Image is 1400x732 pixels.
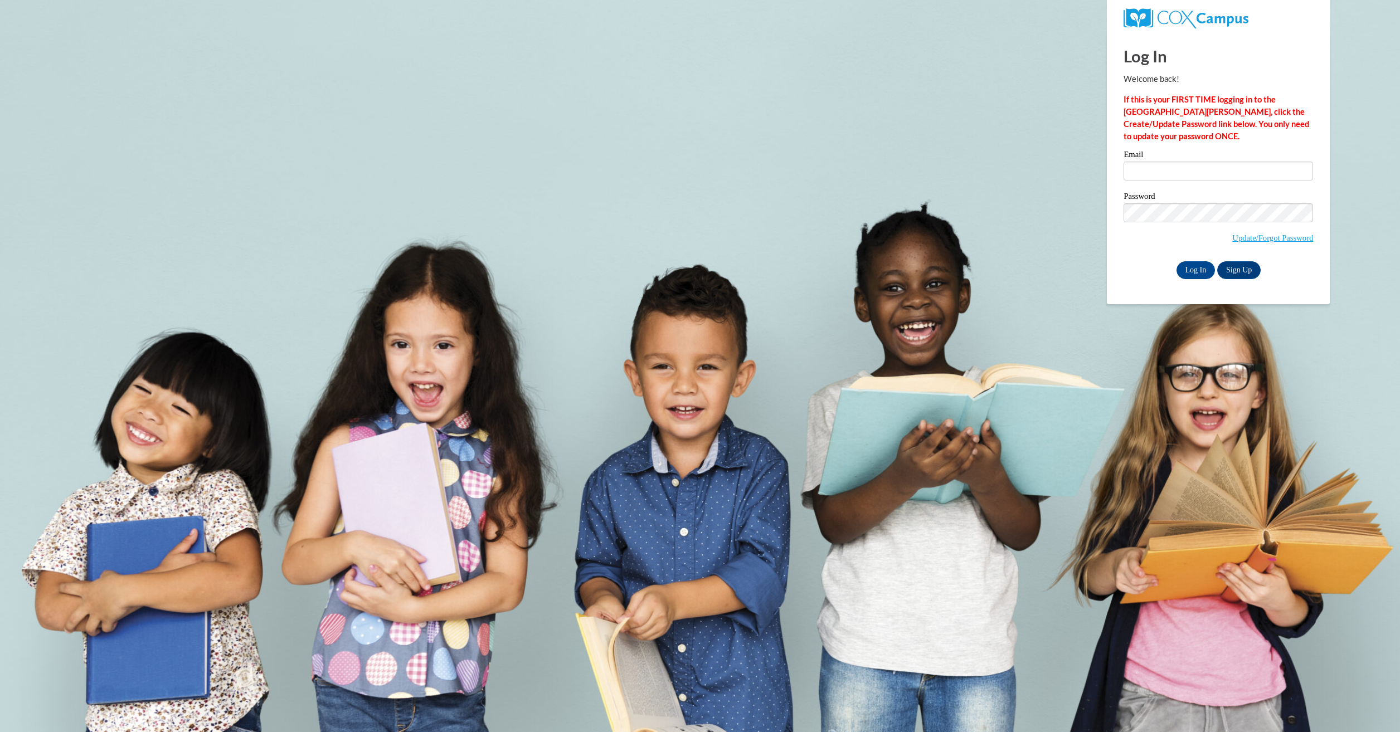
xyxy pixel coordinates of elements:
input: Log In [1177,261,1216,279]
label: Email [1124,150,1313,162]
img: COX Campus [1124,8,1248,28]
h1: Log In [1124,45,1313,67]
a: COX Campus [1124,13,1248,22]
a: Sign Up [1217,261,1261,279]
strong: If this is your FIRST TIME logging in to the [GEOGRAPHIC_DATA][PERSON_NAME], click the Create/Upd... [1124,95,1309,141]
p: Welcome back! [1124,73,1313,85]
label: Password [1124,192,1313,203]
a: Update/Forgot Password [1232,233,1313,242]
